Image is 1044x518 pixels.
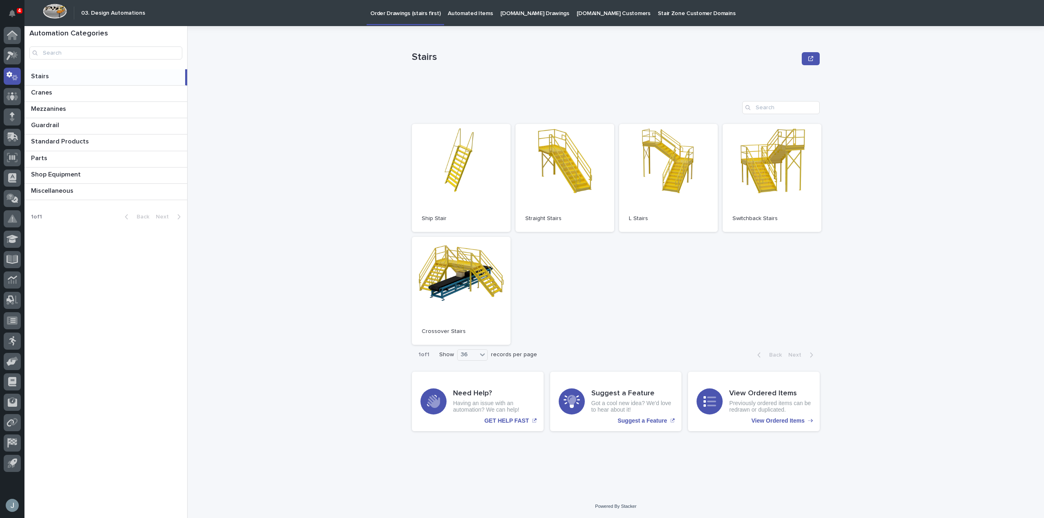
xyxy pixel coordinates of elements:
p: 4 [18,8,21,13]
span: Next [156,214,174,220]
button: Back [751,351,785,359]
a: GET HELP FAST [412,372,544,431]
button: Back [118,213,153,220]
p: Straight Stairs [525,215,604,222]
p: Stairs [412,51,798,63]
a: Suggest a Feature [550,372,682,431]
a: Standard ProductsStandard Products [24,134,187,151]
a: CranesCranes [24,86,187,102]
a: Switchback Stairs [723,124,821,232]
a: MezzaninesMezzanines [24,102,187,118]
button: users-avatar [4,497,21,514]
p: 1 of 1 [24,207,49,227]
p: Cranes [31,87,54,97]
p: Switchback Stairs [732,215,812,222]
a: Crossover Stairs [412,237,511,345]
p: Miscellaneous [31,185,75,195]
p: View Ordered Items [752,417,805,424]
h3: Suggest a Feature [591,389,673,398]
a: Powered By Stacker [595,504,636,509]
p: Shop Equipment [31,169,82,179]
h1: Automation Categories [29,29,182,38]
p: Stairs [31,71,51,80]
p: Standard Products [31,136,91,145]
p: Crossover Stairs [422,328,501,335]
span: Next [788,352,806,358]
p: Suggest a Feature [617,417,667,424]
h2: 03. Design Automations [81,10,145,17]
p: Mezzanines [31,104,68,113]
p: Guardrail [31,120,61,129]
input: Search [742,101,820,114]
p: GET HELP FAST [484,417,529,424]
button: Next [785,351,820,359]
p: Having an issue with an automation? We can help! [453,400,535,414]
a: MiscellaneousMiscellaneous [24,184,187,200]
a: Shop EquipmentShop Equipment [24,168,187,184]
p: L Stairs [629,215,708,222]
a: StairsStairs [24,69,187,86]
p: Got a cool new idea? We'd love to hear about it! [591,400,673,414]
button: Next [153,213,187,220]
input: Search [29,46,182,60]
p: Previously ordered items can be redrawn or duplicated. [729,400,811,414]
a: Ship Stair [412,124,511,232]
div: 36 [458,350,477,359]
a: View Ordered Items [688,372,820,431]
h3: Need Help? [453,389,535,398]
button: Notifications [4,5,21,22]
img: Workspace Logo [43,4,67,19]
p: Ship Stair [422,215,501,222]
span: Back [764,352,782,358]
a: L Stairs [619,124,718,232]
p: records per page [491,351,537,358]
p: 1 of 1 [412,345,436,365]
p: Parts [31,153,49,162]
a: PartsParts [24,151,187,168]
span: Back [132,214,149,220]
a: GuardrailGuardrail [24,118,187,134]
div: Notifications4 [10,10,21,23]
p: Show [439,351,454,358]
h3: View Ordered Items [729,389,811,398]
a: Straight Stairs [515,124,614,232]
